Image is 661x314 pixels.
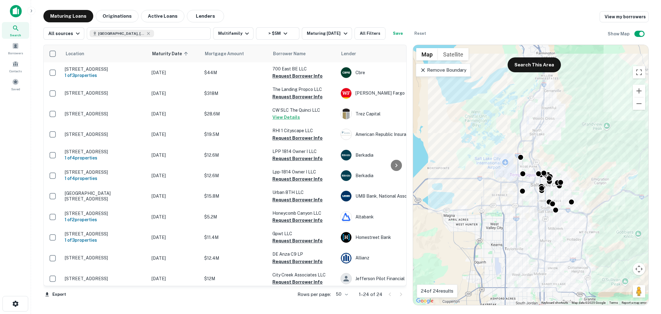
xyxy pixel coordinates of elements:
[8,51,23,56] span: Borrowers
[633,66,645,78] button: Toggle fullscreen view
[341,50,356,57] span: Lender
[152,90,198,97] p: [DATE]
[10,33,21,38] span: Search
[65,216,145,223] h6: 1 of 2 properties
[341,88,434,99] div: [PERSON_NAME] Fargo
[272,237,323,244] button: Request Borrower Info
[341,253,434,264] div: Allianz
[415,297,435,305] a: Open this area in Google Maps (opens a new window)
[65,72,145,79] h6: 1 of 3 properties
[204,69,266,76] p: $44M
[152,275,198,282] p: [DATE]
[272,86,334,93] p: The Landing Propco LLC
[65,132,145,137] p: [STREET_ADDRESS]
[205,50,252,57] span: Mortgage Amount
[65,255,145,261] p: [STREET_ADDRESS]
[272,148,334,155] p: LPP 1814 Owner I LLC
[204,234,266,241] p: $11.4M
[341,67,434,78] div: Cbre
[62,45,148,62] th: Location
[341,211,434,222] div: Altabank
[152,69,198,76] p: [DATE]
[337,45,437,62] th: Lender
[608,30,631,37] h6: Show Map
[43,27,84,40] button: All sources
[421,287,453,295] p: 24 of 24 results
[204,172,266,179] p: $12.6M
[633,85,645,97] button: Zoom in
[272,114,300,121] button: View Details
[152,234,198,241] p: [DATE]
[65,66,145,72] p: [STREET_ADDRESS]
[630,264,661,294] iframe: Chat Widget
[65,237,145,244] h6: 1 of 3 properties
[600,11,649,22] a: View my borrowers
[204,90,266,97] p: $318M
[204,193,266,200] p: $15.8M
[297,291,331,298] p: Rows per page:
[420,66,466,74] p: Remove Boundary
[341,273,434,284] div: Jefferson Pilot Financial
[341,129,434,140] div: American Republic Insurance Services
[341,88,351,99] img: picture
[65,155,145,161] h6: 1 of 4 properties
[341,109,351,119] img: picture
[341,232,434,243] div: Homestreet Bank
[272,127,334,134] p: RHI 1 Cityscape LLC
[65,175,145,182] h6: 1 of 4 properties
[269,45,337,62] th: Borrower Name
[43,290,68,299] button: Export
[204,275,266,282] p: $12M
[2,76,29,93] a: Saved
[204,213,266,220] p: $5.2M
[65,90,145,96] p: [STREET_ADDRESS]
[272,196,323,204] button: Request Borrower Info
[11,87,20,92] span: Saved
[341,150,351,160] img: picture
[204,255,266,262] p: $12.4M
[272,189,334,196] p: Urban 8TH LLC
[152,172,198,179] p: [DATE]
[204,110,266,117] p: $28.6M
[272,258,323,265] button: Request Borrower Info
[87,27,211,40] button: [GEOGRAPHIC_DATA], [GEOGRAPHIC_DATA], [GEOGRAPHIC_DATA]
[508,57,561,72] button: Search This Area
[65,169,145,175] p: [STREET_ADDRESS]
[48,30,82,37] div: All sources
[341,129,351,140] img: picture
[204,152,266,159] p: $12.6M
[201,45,269,62] th: Mortgage Amount
[341,212,351,222] img: picture
[272,155,323,162] button: Request Borrower Info
[341,67,351,78] img: picture
[609,301,618,304] a: Terms (opens in new tab)
[213,27,253,40] button: Multifamily
[272,93,323,101] button: Request Borrower Info
[633,263,645,275] button: Map camera controls
[65,231,145,237] p: [STREET_ADDRESS]
[273,50,306,57] span: Borrower Name
[152,213,198,220] p: [DATE]
[152,193,198,200] p: [DATE]
[272,65,334,72] p: 700 East BE LLC
[355,27,386,40] button: All Filters
[388,27,408,40] button: Save your search to get updates of matches that match your search criteria.
[65,111,145,117] p: [STREET_ADDRESS]
[272,278,323,286] button: Request Borrower Info
[272,72,323,80] button: Request Borrower Info
[2,40,29,57] a: Borrowers
[341,253,351,263] img: picture
[272,271,334,278] p: City Creek Associates LLC
[272,175,323,183] button: Request Borrower Info
[65,211,145,216] p: [STREET_ADDRESS]
[272,217,323,224] button: Request Borrower Info
[272,107,334,114] p: CW SLC The Quinci LLC
[256,27,299,40] button: > $5M
[341,150,434,161] div: Berkadia
[187,10,224,22] button: Lenders
[43,10,93,22] button: Maturing Loans
[148,45,201,62] th: Maturity Date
